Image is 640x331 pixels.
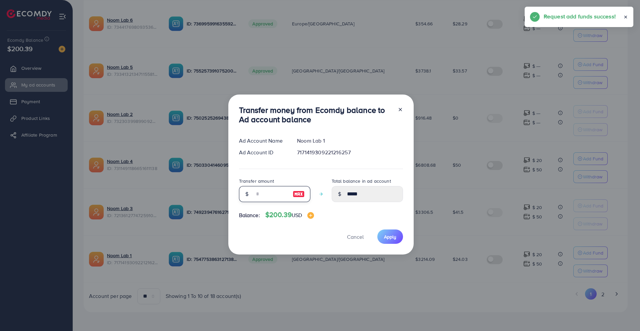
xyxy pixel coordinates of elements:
[292,137,408,145] div: Noom Lab 1
[292,211,302,219] span: USD
[384,233,396,240] span: Apply
[239,178,274,184] label: Transfer amount
[347,233,364,240] span: Cancel
[239,211,260,219] span: Balance:
[293,190,305,198] img: image
[377,229,403,244] button: Apply
[307,212,314,219] img: image
[544,12,616,21] h5: Request add funds success!
[234,149,292,156] div: Ad Account ID
[612,301,635,326] iframe: Chat
[265,211,314,219] h4: $200.39
[339,229,372,244] button: Cancel
[234,137,292,145] div: Ad Account Name
[292,149,408,156] div: 7171419309221216257
[239,105,392,125] h3: Transfer money from Ecomdy balance to Ad account balance
[332,178,391,184] label: Total balance in ad account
